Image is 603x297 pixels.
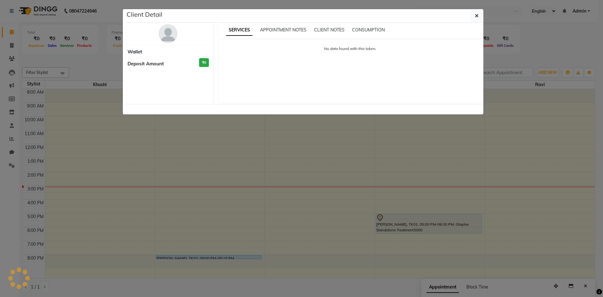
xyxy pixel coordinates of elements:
[260,27,307,33] span: APPOINTMENT NOTES
[127,10,162,19] h5: Client Detail
[314,27,345,33] span: CLIENT NOTES
[128,48,142,56] span: Wallet
[199,58,209,67] h3: ₹0
[159,24,177,43] img: avatar
[226,25,253,36] span: SERVICES
[128,60,164,68] span: Deposit Amount
[352,27,385,33] span: CONSUMPTION
[225,46,476,52] p: No data found with this token.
